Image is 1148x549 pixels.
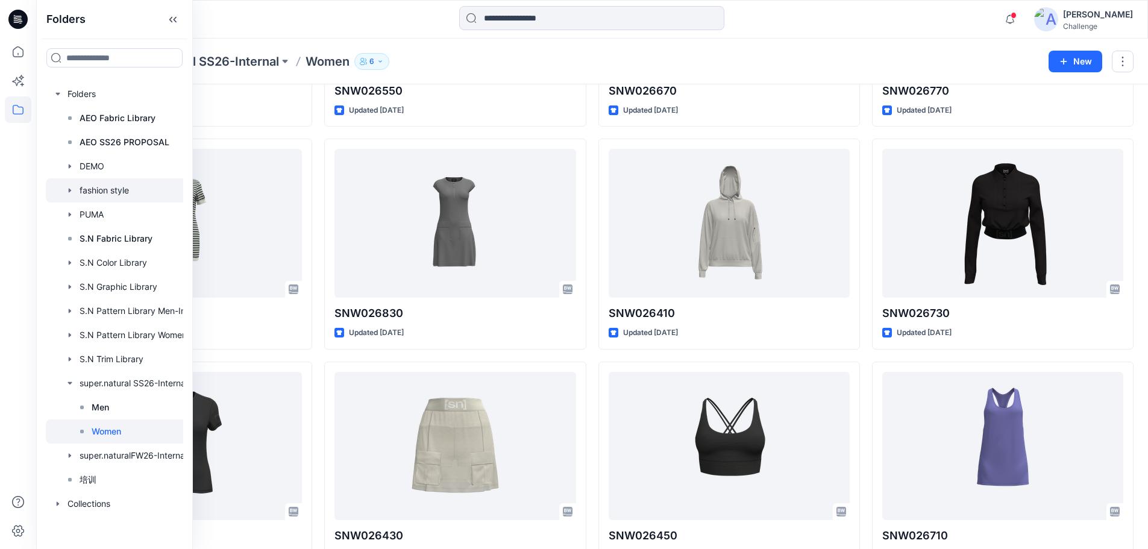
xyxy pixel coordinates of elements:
p: AEO SS26 PROPOSAL [80,135,169,149]
p: SNW026670 [609,83,850,99]
button: 6 [354,53,389,70]
p: Women [306,53,350,70]
p: AEO Fabric Library [80,111,155,125]
p: 6 [369,55,374,68]
p: Updated [DATE] [897,104,952,117]
div: [PERSON_NAME] [1063,7,1133,22]
a: super.natural SS26-Internal [120,53,279,70]
p: Updated [DATE] [623,327,678,339]
p: 培训 [80,472,96,487]
p: SNW026710 [882,527,1123,544]
a: SNW026450 [609,372,850,521]
p: Updated [DATE] [349,327,404,339]
button: New [1049,51,1102,72]
p: SNW026830 [334,305,576,322]
p: SNW026450 [609,527,850,544]
a: SNW026710 [882,372,1123,521]
a: SNW026430 [334,372,576,521]
p: Women [92,424,121,439]
img: avatar [1034,7,1058,31]
p: S.N Fabric Library [80,231,152,246]
p: Updated [DATE] [623,104,678,117]
a: SNW026730 [882,149,1123,298]
p: SNW026430 [334,527,576,544]
a: SNW026830 [334,149,576,298]
p: Updated [DATE] [349,104,404,117]
p: SNW026730 [882,305,1123,322]
p: Men [92,400,109,415]
p: Updated [DATE] [897,327,952,339]
a: SNW026410 [609,149,850,298]
div: Challenge [1063,22,1133,31]
p: SNW026770 [882,83,1123,99]
p: SNW026410 [609,305,850,322]
p: SNW026550 [334,83,576,99]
